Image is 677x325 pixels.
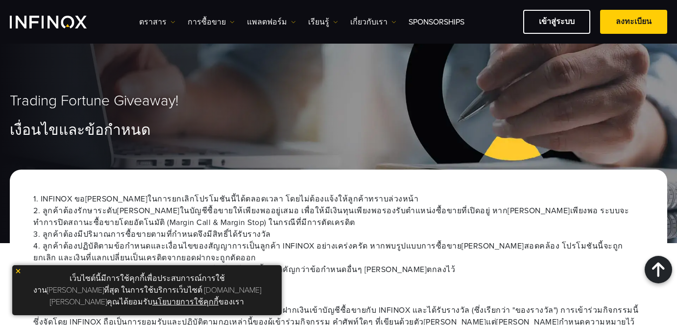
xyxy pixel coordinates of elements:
a: ลงทะเบียน [600,10,667,34]
h1: เงื่อนไขและข้อกำหนด [10,123,667,138]
a: Sponsorships [409,16,464,28]
a: เกี่ยวกับเรา [350,16,396,28]
a: แพลตฟอร์ม [247,16,296,28]
span: Trading Fortune Giveaway! [10,92,179,110]
li: 4. ลูกค้าต้องปฏิบัติตามข้อกำหนดและเงื่อนไขของสัญญาการเป็นลูกค้า INFINOX อย่างเคร่งครัด หากพบรูปแบ... [33,240,644,264]
li: 5. หากมีข้อกำหนด[PERSON_NAME]กัน ข้อกำหนดในโปรโมชันนี้จะสำคัญกว่าข้อกำหนดอื่นๆ [PERSON_NAME]ตกลงไว้ [33,264,644,275]
a: ตราสาร [139,16,175,28]
li: 2. ลูกค้าต้องรักษาระดับ[PERSON_NAME]ในบัญชีซื้อขายให้เพียงพออยู่เสมอ เพื่อให้มีเงินทุนเพียงพอรองร... [33,205,644,228]
li: 1. INFINOX ขอ[PERSON_NAME]ในการยกเลิกโปรโมชันนี้ได้ตลอดเวลา โดยไม่ต้องแจ้งให้ลูกค้าทราบล่วงหน้า [33,193,644,205]
a: INFINOX Logo [10,16,110,28]
a: นโยบายการใช้คุกกี้ [152,297,218,307]
a: การซื้อขาย [188,16,235,28]
a: เข้าสู่ระบบ [523,10,590,34]
li: 3. ลูกค้าต้องมีปริมาณการซื้อขายตามที่กำหนดจึงมีสิทธิ์ได้รับรางวัล [33,228,644,240]
p: เว็บไซต์นี้มีการใช้คุกกี้เพื่อประสบการณ์การใช้งาน[PERSON_NAME]ที่สุด ในการใช้บริการเว็บไซต์ [DOMA... [17,270,277,310]
img: yellow close icon [15,268,22,275]
a: เรียนรู้ [308,16,338,28]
